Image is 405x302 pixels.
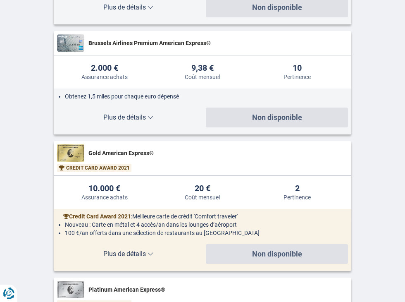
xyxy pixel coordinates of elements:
[63,212,131,221] a: Credit Card Award 2021
[81,74,128,80] div: Assurance achats
[283,74,311,80] div: Pertinence
[185,194,220,201] div: Coût mensuel
[57,244,199,264] button: Plus de détails
[88,184,120,193] div: 10.000 €
[57,281,84,298] img: xplatinumAmericanExpress.png.pagespeed.ic.zBkc4p-qPy.png
[88,39,348,47] span: Brussels Airlines Premium American Express®
[59,165,130,172] a: Credit Card Award 2021
[252,250,302,258] span: Non disponible
[293,64,302,73] div: 10
[206,108,348,127] button: Non disponible
[195,184,210,193] div: 20 €
[88,285,348,294] span: Platinum American Express®
[65,221,345,229] li: Nouveau : Carte en métal et 4 accès/an dans les lounges d’aéroport
[283,194,311,201] div: Pertinence
[206,244,348,264] button: Non disponible
[57,212,348,221] div: :
[57,114,199,121] span: Plus de détails
[252,4,302,11] span: Non disponible
[65,229,345,237] li: 100 €/an offerts dans une sélection de restaurants au [GEOGRAPHIC_DATA]
[88,149,348,157] span: Gold American Express®
[57,4,199,11] span: Plus de détails
[65,92,345,101] li: Obtenez 1,5 miles pour chaque euro dépensé
[295,184,300,193] div: 2
[81,194,128,201] div: Assurance achats
[132,213,238,220] span: Meilleure carte de crédit 'Comfort traveler'
[57,108,199,127] button: Plus de détails
[91,64,118,73] div: 2.000 €
[57,251,199,257] span: Plus de détails
[57,34,84,52] img: xbrusselsAirlinesPremiumAmericanExpress.png.pagespeed.ic.xyzL7X8UVJ.png
[191,64,214,73] div: 9,38 €
[252,114,302,121] span: Non disponible
[185,74,220,80] div: Coût mensuel
[57,144,84,162] img: xgoldAmericanExpress1.png.pagespeed.ic.8pyHHQbd0Z.jpg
